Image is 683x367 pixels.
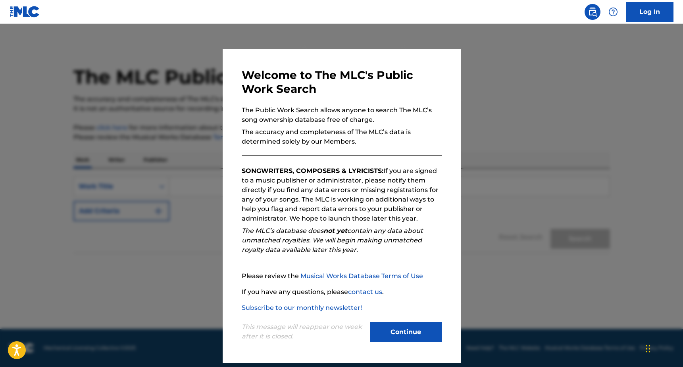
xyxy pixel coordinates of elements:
img: help [608,7,618,17]
a: Public Search [585,4,600,20]
h3: Welcome to The MLC's Public Work Search [242,68,442,96]
em: The MLC’s database does contain any data about unmatched royalties. We will begin making unmatche... [242,227,423,254]
a: Log In [626,2,673,22]
iframe: Chat Widget [643,329,683,367]
img: search [588,7,597,17]
button: Continue [370,322,442,342]
p: Please review the [242,271,442,281]
div: Widget de chat [643,329,683,367]
strong: SONGWRITERS, COMPOSERS & LYRICISTS: [242,167,383,175]
div: Arrastrar [646,337,650,361]
strong: not yet [323,227,347,234]
img: MLC Logo [10,6,40,17]
p: If you have any questions, please . [242,287,442,297]
p: The Public Work Search allows anyone to search The MLC’s song ownership database free of charge. [242,106,442,125]
p: This message will reappear one week after it is closed. [242,322,366,341]
div: Help [605,4,621,20]
p: If you are signed to a music publisher or administrator, please notify them directly if you find ... [242,166,442,223]
p: The accuracy and completeness of The MLC’s data is determined solely by our Members. [242,127,442,146]
a: contact us [348,288,382,296]
a: Musical Works Database Terms of Use [300,272,423,280]
a: Subscribe to our monthly newsletter! [242,304,362,311]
